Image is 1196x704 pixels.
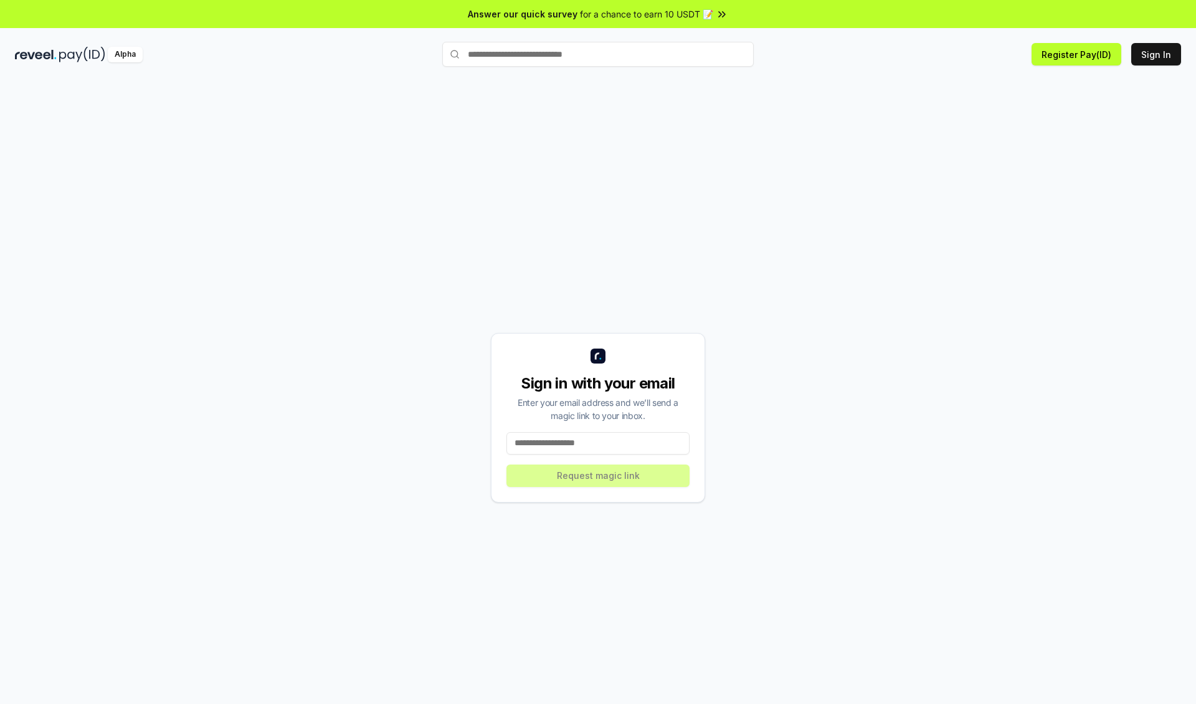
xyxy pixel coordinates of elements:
span: Answer our quick survey [468,7,577,21]
div: Alpha [108,47,143,62]
div: Sign in with your email [506,374,690,393]
img: reveel_dark [15,47,57,62]
img: logo_small [591,349,605,364]
button: Sign In [1131,43,1181,65]
img: pay_id [59,47,105,62]
span: for a chance to earn 10 USDT 📝 [580,7,713,21]
button: Register Pay(ID) [1032,43,1121,65]
div: Enter your email address and we’ll send a magic link to your inbox. [506,396,690,422]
